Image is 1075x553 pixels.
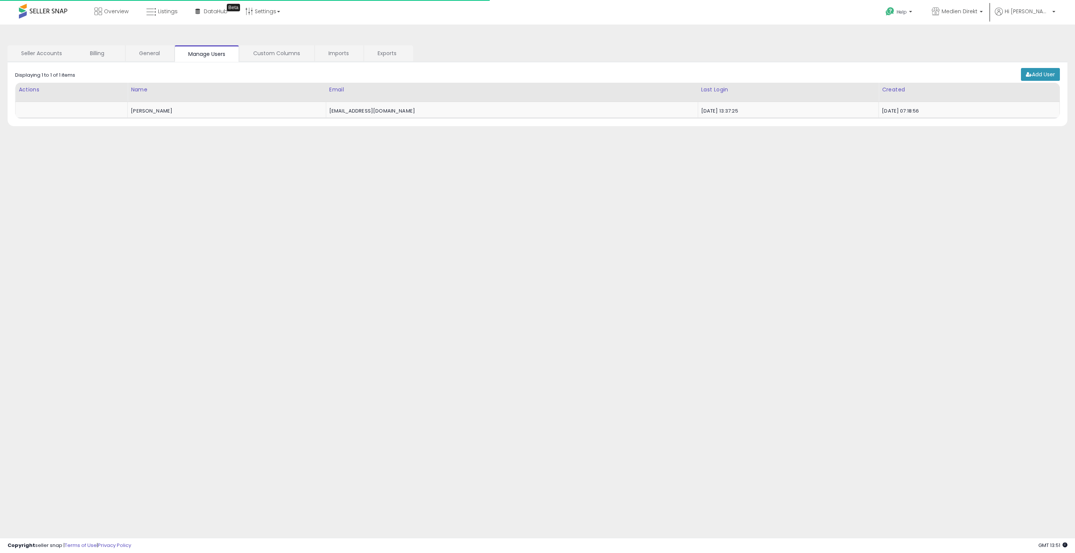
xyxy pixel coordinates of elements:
span: DataHub [204,8,228,15]
div: Email [329,86,695,94]
a: Hi [PERSON_NAME] [995,8,1055,25]
div: [DATE] 13:37:25 [701,108,873,114]
a: Manage Users [175,45,239,62]
div: Actions [19,86,124,94]
a: Custom Columns [240,45,314,61]
span: Medien Direkt [942,8,977,15]
div: Last Login [701,86,876,94]
a: Seller Accounts [8,45,76,61]
a: Exports [364,45,412,61]
div: [DATE] 07:18:56 [882,108,1054,114]
span: Help [897,9,907,15]
span: Hi [PERSON_NAME] [1005,8,1050,15]
i: Get Help [885,7,895,16]
span: Overview [104,8,129,15]
a: Help [880,1,920,25]
div: Created [882,86,1056,94]
a: Add User [1021,68,1060,81]
div: [EMAIL_ADDRESS][DOMAIN_NAME] [329,108,692,114]
div: Displaying 1 to 1 of 1 items [15,72,75,79]
a: General [125,45,173,61]
div: Tooltip anchor [227,4,240,11]
a: Imports [315,45,363,61]
a: Billing [76,45,124,61]
div: [PERSON_NAME] [131,108,320,114]
span: Listings [158,8,178,15]
div: Name [131,86,323,94]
